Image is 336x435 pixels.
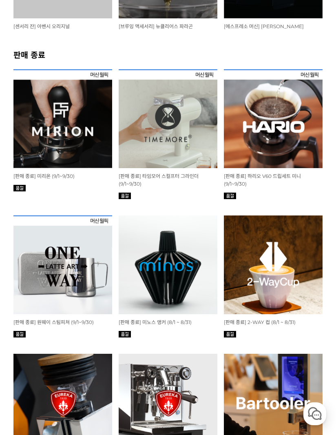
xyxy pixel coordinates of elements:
a: 대화 [54,259,105,279]
a: [판매 종료] 미리온 (9/1~9/30) [13,173,75,179]
a: [센서리 잔] 아벤시 오리지널 [13,23,70,29]
img: 품절 [224,331,236,337]
a: [브루잉 액세서리] 뉴클리어스 파라곤 [119,23,193,29]
img: 8월 머신 월픽 투웨이 컵 [224,215,323,314]
img: 9월 머신 월픽 타임모어 스컬프터 [119,69,217,168]
img: 품절 [13,331,26,337]
a: [판매 종료] 하리오 V60 드립세트 미니 (9/1~9/30) [224,173,301,187]
h2: 판매 종료 [13,49,323,60]
a: [판매 종료] 원웨이 스팀피쳐 (9/1~9/30) [13,319,94,325]
a: [판매 종료] 2-WAY 컵 (8/1 ~ 8/31) [224,319,296,325]
span: 대화 [75,271,84,278]
img: 9월 머신 월픽 원웨이 스팀피쳐 [13,215,112,314]
img: 품절 [119,193,131,199]
img: 9월 머신 월픽 하리오 V60 드립세트 미니 [224,69,323,168]
a: [에스프레소 머신] [PERSON_NAME] [224,23,304,29]
img: 9월 머신 월픽 미리온 [13,69,112,168]
img: 품절 [13,185,26,191]
img: 품절 [119,331,131,337]
img: 품절 [224,193,236,199]
a: [판매 종료] 미노스 앵커 (8/1 ~ 8/31) [119,319,192,325]
a: 홈 [2,259,54,279]
a: [판매 종료] 타임모어 스컬프터 그라인더 (9/1~9/30) [119,173,199,187]
span: 홈 [26,271,31,277]
img: 8월 머신 월픽 미노스 앵커 [119,215,217,314]
a: 설정 [105,259,157,279]
span: 설정 [126,271,136,277]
